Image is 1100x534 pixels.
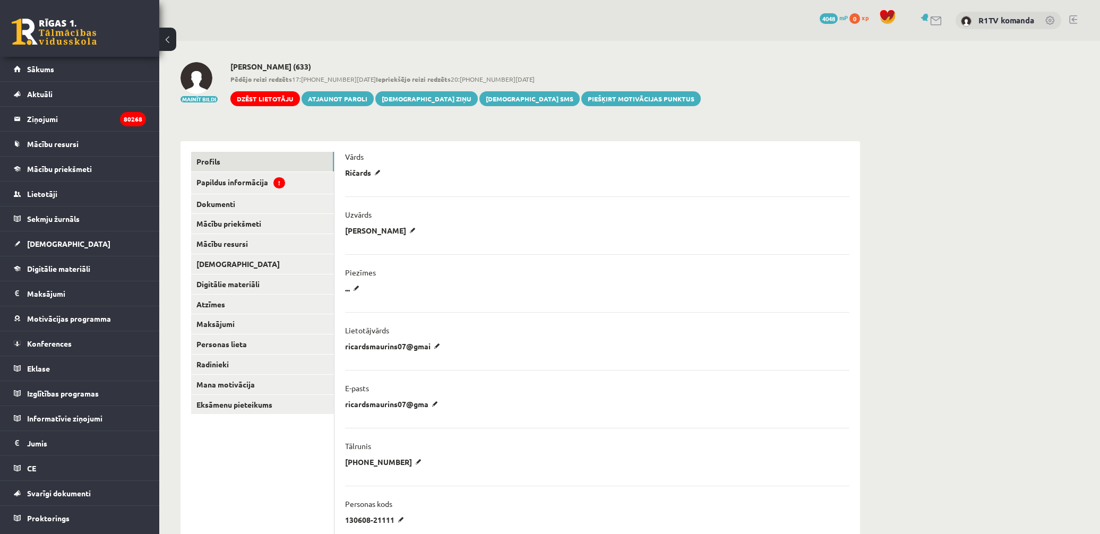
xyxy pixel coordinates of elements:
p: Tālrunis [345,441,371,451]
span: Jumis [27,438,47,448]
a: CE [14,456,146,480]
a: Radinieki [191,355,334,374]
a: Maksājumi [14,281,146,306]
span: Sākums [27,64,54,74]
p: ricardsmaurins07@gma [345,399,442,409]
a: 0 xp [849,13,874,22]
a: Aktuāli [14,82,146,106]
img: Ričards Mauriņš [181,62,212,94]
span: Eklase [27,364,50,373]
p: E-pasts [345,383,369,393]
p: Vārds [345,152,364,161]
a: Sākums [14,57,146,81]
p: [PHONE_NUMBER] [345,457,425,467]
span: Sekmju žurnāls [27,214,80,223]
span: Mācību priekšmeti [27,164,92,174]
h2: [PERSON_NAME] (633) [230,62,701,71]
a: Jumis [14,431,146,455]
p: Personas kods [345,499,392,509]
span: Aktuāli [27,89,53,99]
legend: Maksājumi [27,281,146,306]
span: CE [27,463,36,473]
p: Lietotājvārds [345,325,389,335]
span: ! [273,177,285,188]
b: Pēdējo reizi redzēts [230,75,292,83]
a: [DEMOGRAPHIC_DATA] [14,231,146,256]
a: Atjaunot paroli [302,91,374,106]
a: Mācību resursi [14,132,146,156]
p: Ričards [345,168,384,177]
a: [DEMOGRAPHIC_DATA] ziņu [375,91,478,106]
span: Konferences [27,339,72,348]
a: Maksājumi [191,314,334,334]
p: Uzvārds [345,210,372,219]
a: Mācību priekšmeti [191,214,334,234]
a: Personas lieta [191,334,334,354]
span: 4048 [820,13,838,24]
a: Lietotāji [14,182,146,206]
a: 4048 mP [820,13,848,22]
a: Eksāmenu pieteikums [191,395,334,415]
a: Dzēst lietotāju [230,91,300,106]
b: Iepriekšējo reizi redzēts [376,75,451,83]
a: Piešķirt motivācijas punktus [581,91,701,106]
span: Informatīvie ziņojumi [27,414,102,423]
a: [DEMOGRAPHIC_DATA] SMS [479,91,580,106]
p: 130608-21111 [345,515,408,524]
a: Konferences [14,331,146,356]
legend: Ziņojumi [27,107,146,131]
i: 80268 [120,112,146,126]
span: Svarīgi dokumenti [27,488,91,498]
img: R1TV komanda [961,16,972,27]
a: Mācību priekšmeti [14,157,146,181]
a: Sekmju žurnāls [14,206,146,231]
a: Papildus informācija! [191,172,334,194]
a: Rīgas 1. Tālmācības vidusskola [12,19,97,45]
span: Lietotāji [27,189,57,199]
a: Izglītības programas [14,381,146,406]
span: Izglītības programas [27,389,99,398]
span: [DEMOGRAPHIC_DATA] [27,239,110,248]
span: 0 [849,13,860,24]
a: Svarīgi dokumenti [14,481,146,505]
a: Proktorings [14,506,146,530]
a: Motivācijas programma [14,306,146,331]
span: mP [839,13,848,22]
span: Digitālie materiāli [27,264,90,273]
a: [DEMOGRAPHIC_DATA] [191,254,334,274]
a: R1TV komanda [978,15,1034,25]
a: Dokumenti [191,194,334,214]
a: Ziņojumi80268 [14,107,146,131]
a: Eklase [14,356,146,381]
a: Informatīvie ziņojumi [14,406,146,430]
span: 17:[PHONE_NUMBER][DATE] 20:[PHONE_NUMBER][DATE] [230,74,701,84]
span: Proktorings [27,513,70,523]
p: ... [345,283,363,293]
a: Digitālie materiāli [14,256,146,281]
p: Piezīmes [345,268,376,277]
p: ricardsmaurins07@gmai [345,341,444,351]
span: xp [862,13,869,22]
span: Motivācijas programma [27,314,111,323]
a: Atzīmes [191,295,334,314]
button: Mainīt bildi [181,96,218,102]
a: Digitālie materiāli [191,274,334,294]
a: Profils [191,152,334,171]
a: Mācību resursi [191,234,334,254]
span: Mācību resursi [27,139,79,149]
p: [PERSON_NAME] [345,226,419,235]
a: Mana motivācija [191,375,334,394]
